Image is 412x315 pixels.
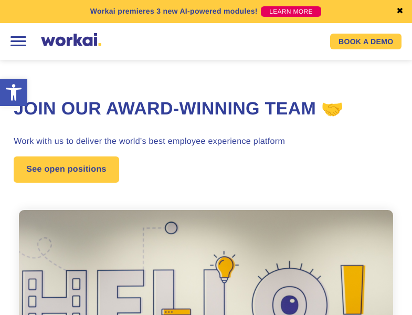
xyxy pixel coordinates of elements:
[14,156,119,183] a: See open positions
[14,97,398,121] h1: Join our award-winning team 🤝
[90,6,258,17] p: Workai premieres 3 new AI-powered modules!
[330,34,402,49] a: BOOK A DEMO
[14,135,398,148] h3: Work with us to deliver the world’s best employee experience platform
[261,6,321,17] a: LEARN MORE
[396,7,404,16] a: ✖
